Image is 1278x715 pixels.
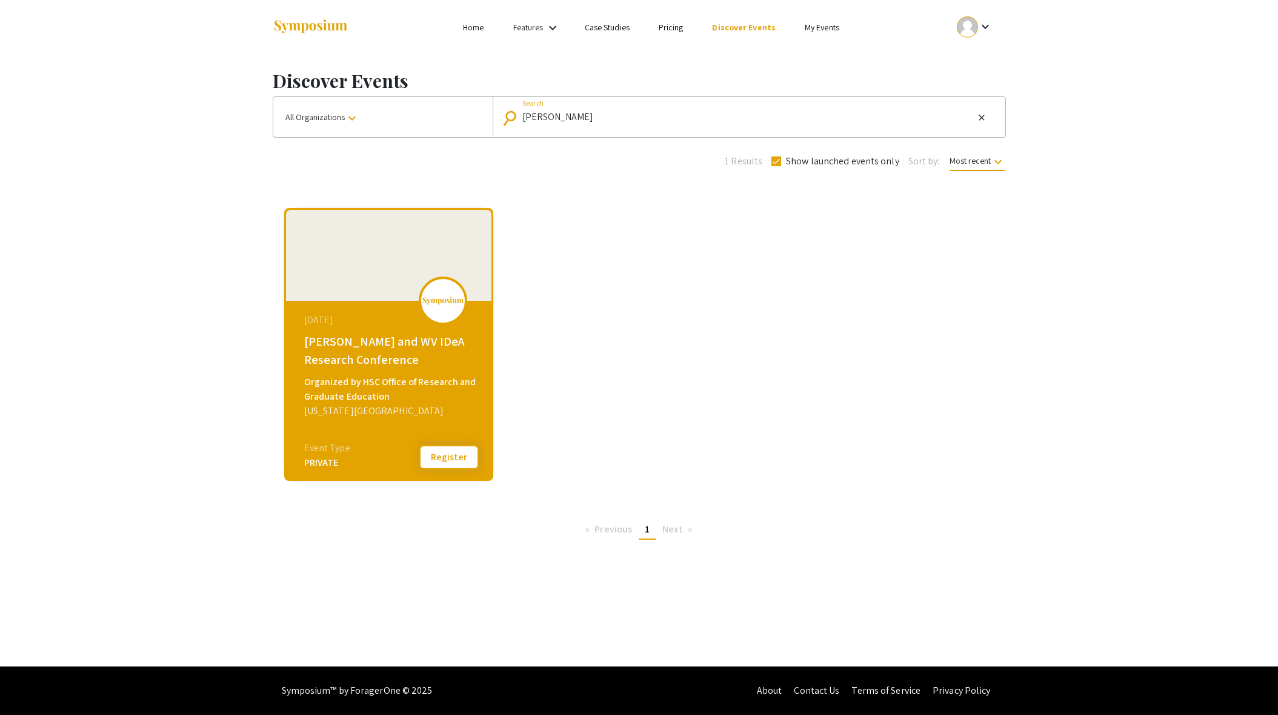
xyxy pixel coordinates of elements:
div: [DATE] [304,313,476,327]
a: My Events [805,22,839,33]
input: Looking for something specific? [522,112,974,123]
div: [PERSON_NAME] and WV IDeA Research Conference [304,332,476,369]
mat-icon: Expand account dropdown [978,19,993,34]
div: PRIVATE [304,455,350,470]
button: All Organizations [273,97,493,137]
a: Privacy Policy [933,684,990,697]
mat-icon: Expand Features list [545,21,560,35]
div: Symposium™ by ForagerOne © 2025 [282,666,433,715]
span: Previous [594,523,632,535]
mat-icon: keyboard_arrow_down [991,155,1005,169]
span: Sort by: [908,154,940,169]
button: Expand account dropdown [944,13,1005,41]
div: Event Type [304,441,350,455]
ul: Pagination [579,520,699,540]
div: Organized by HSC Office of Research and Graduate Education [304,375,476,404]
h1: Discover Events [273,70,1006,92]
a: Case Studies [585,22,630,33]
button: Clear [974,110,989,125]
a: Pricing [659,22,684,33]
span: Most recent [950,155,1005,171]
a: Contact Us [794,684,839,697]
a: Discover Events [712,22,776,33]
a: Terms of Service [851,684,920,697]
mat-icon: keyboard_arrow_down [345,111,359,126]
button: Most recent [940,150,1015,172]
iframe: Chat [9,660,52,706]
span: 1 Results [725,154,762,169]
a: About [757,684,782,697]
mat-icon: close [977,112,987,123]
div: [US_STATE][GEOGRAPHIC_DATA] [304,404,476,418]
img: Symposium by ForagerOne [273,19,348,35]
mat-icon: Search [504,107,522,129]
a: Features [513,22,544,33]
button: Register [419,445,479,470]
span: Show launched events only [786,154,899,169]
span: Next [662,523,682,535]
a: Home [463,22,484,33]
img: logo_v2.png [422,297,464,305]
span: 1 [645,523,650,535]
span: All Organizations [285,112,359,123]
